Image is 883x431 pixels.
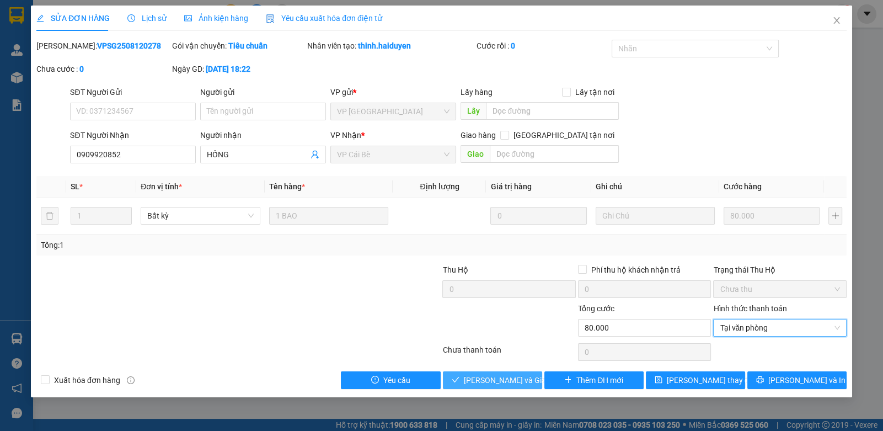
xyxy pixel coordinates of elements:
div: Người gửi [200,86,326,98]
span: Yêu cầu xuất hóa đơn điện tử [266,14,382,23]
span: Đơn vị tính [141,182,182,191]
span: Lấy hàng [461,88,493,97]
input: VD: Bàn, Ghế [269,207,389,225]
button: plus [828,207,842,225]
span: Lấy [461,102,486,120]
span: printer [756,376,764,385]
img: icon [266,14,275,23]
b: Tiêu chuẩn [228,41,267,50]
input: 0 [724,207,820,225]
span: info-circle [127,376,135,384]
span: Giá trị hàng [490,182,531,191]
b: [DATE] 18:22 [206,65,250,73]
span: VP Sài Gòn [337,103,449,120]
span: [PERSON_NAME] và In [768,374,845,386]
label: Hình thức thanh toán [713,304,786,313]
span: picture [184,14,192,22]
div: SĐT Người Nhận [70,129,196,141]
span: close [832,16,841,25]
div: Cước rồi : [477,40,609,52]
th: Ghi chú [591,176,720,198]
span: Lấy tận nơi [571,86,619,98]
button: Close [821,6,852,36]
div: Chưa cước : [36,63,169,75]
span: Tổng cước [578,304,614,313]
b: 0 [79,65,84,73]
span: SỬA ĐƠN HÀNG [36,14,110,23]
span: plus [564,376,572,385]
div: Tổng: 1 [41,239,341,251]
b: VPSG2508120278 [97,41,161,50]
span: Tên hàng [269,182,305,191]
span: VP Cái Bè [337,146,449,163]
span: Định lượng [420,182,459,191]
span: Chưa thu [720,281,839,297]
button: delete [41,207,58,225]
div: Người nhận [200,129,326,141]
span: exclamation-circle [371,376,379,385]
button: check[PERSON_NAME] và Giao hàng [443,371,542,389]
b: 0 [511,41,515,50]
div: VP gửi [330,86,456,98]
div: SĐT Người Gửi [70,86,196,98]
input: 0 [490,207,586,225]
span: [PERSON_NAME] và Giao hàng [464,374,570,386]
div: Ngày GD: [172,63,305,75]
div: Gói vận chuyển: [172,40,305,52]
span: Giao hàng [461,131,496,140]
span: edit [36,14,44,22]
div: Chưa thanh toán [441,344,576,363]
span: Xuất hóa đơn hàng [50,374,125,386]
div: Trạng thái Thu Hộ [713,264,846,276]
span: Yêu cầu [383,374,410,386]
span: Bất kỳ [147,207,254,224]
input: Dọc đường [490,145,619,163]
button: save[PERSON_NAME] thay đổi [646,371,745,389]
span: [GEOGRAPHIC_DATA] tận nơi [509,129,619,141]
span: [PERSON_NAME] thay đổi [667,374,755,386]
button: printer[PERSON_NAME] và In [747,371,847,389]
span: save [655,376,662,385]
button: exclamation-circleYêu cầu [341,371,440,389]
span: Thêm ĐH mới [576,374,623,386]
div: Nhân viên tạo: [307,40,474,52]
b: thinh.haiduyen [358,41,411,50]
span: Giao [461,145,490,163]
span: Phí thu hộ khách nhận trả [587,264,685,276]
input: Dọc đường [486,102,619,120]
span: Ảnh kiện hàng [184,14,248,23]
span: Thu Hộ [442,265,468,274]
span: SL [71,182,79,191]
button: plusThêm ĐH mới [544,371,644,389]
span: Lịch sử [127,14,167,23]
span: VP Nhận [330,131,361,140]
div: [PERSON_NAME]: [36,40,169,52]
input: Ghi Chú [596,207,715,225]
span: clock-circle [127,14,135,22]
span: Tại văn phòng [720,320,839,336]
span: user-add [311,150,319,159]
span: Cước hàng [724,182,762,191]
span: check [452,376,459,385]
